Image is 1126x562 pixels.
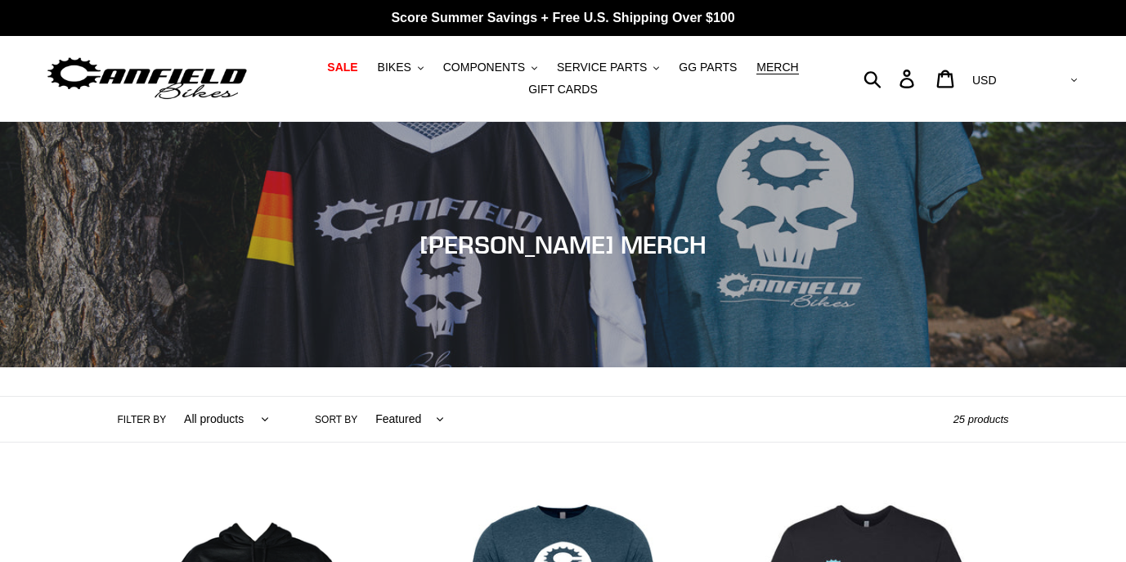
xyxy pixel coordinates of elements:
a: GIFT CARDS [520,79,606,101]
button: BIKES [370,56,432,79]
span: 25 products [953,413,1009,425]
a: GG PARTS [671,56,745,79]
span: GG PARTS [679,61,737,74]
button: SERVICE PARTS [549,56,667,79]
a: MERCH [748,56,806,79]
span: COMPONENTS [443,61,525,74]
label: Sort by [315,412,357,427]
span: GIFT CARDS [528,83,598,97]
button: COMPONENTS [435,56,545,79]
span: SALE [327,61,357,74]
span: BIKES [378,61,411,74]
span: [PERSON_NAME] MERCH [419,230,707,259]
img: Canfield Bikes [45,53,249,105]
label: Filter by [118,412,167,427]
span: SERVICE PARTS [557,61,647,74]
span: MERCH [756,61,798,74]
a: SALE [319,56,366,79]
